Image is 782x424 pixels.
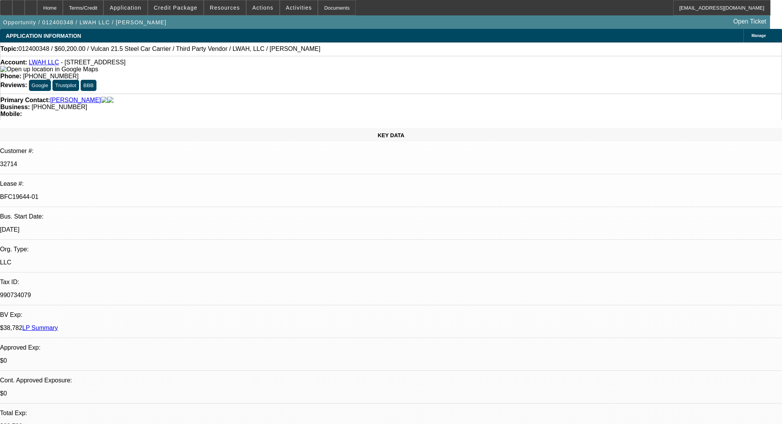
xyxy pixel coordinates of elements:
button: BBB [81,80,96,91]
button: Resources [204,0,246,15]
button: Application [104,0,147,15]
strong: Reviews: [0,82,27,88]
strong: Mobile: [0,111,22,117]
span: Activities [286,5,312,11]
span: Credit Package [154,5,198,11]
span: Actions [252,5,274,11]
button: Credit Package [148,0,203,15]
strong: Account: [0,59,27,66]
button: Actions [247,0,279,15]
span: Resources [210,5,240,11]
span: APPLICATION INFORMATION [6,33,81,39]
span: KEY DATA [378,132,404,138]
span: Opportunity / 012400348 / LWAH LLC / [PERSON_NAME] [3,19,167,25]
button: Google [29,80,51,91]
button: Trustpilot [52,80,79,91]
img: Open up location in Google Maps [0,66,98,73]
span: [PHONE_NUMBER] [23,73,79,79]
a: View Google Maps [0,66,98,72]
strong: Topic: [0,45,19,52]
a: LWAH LLC [29,59,59,66]
a: Open Ticket [730,15,769,28]
span: Application [110,5,141,11]
a: LP Summary [22,325,58,331]
button: Activities [280,0,318,15]
a: [PERSON_NAME] [50,97,101,104]
img: linkedin-icon.png [107,97,113,104]
strong: Primary Contact: [0,97,50,104]
strong: Business: [0,104,30,110]
span: - [STREET_ADDRESS] [61,59,125,66]
span: Manage [752,34,766,38]
span: 012400348 / $60,200.00 / Vulcan 21.5 Steel Car Carrier / Third Party Vendor / LWAH, LLC / [PERSON... [19,45,321,52]
img: facebook-icon.png [101,97,107,104]
strong: Phone: [0,73,21,79]
span: [PHONE_NUMBER] [32,104,87,110]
